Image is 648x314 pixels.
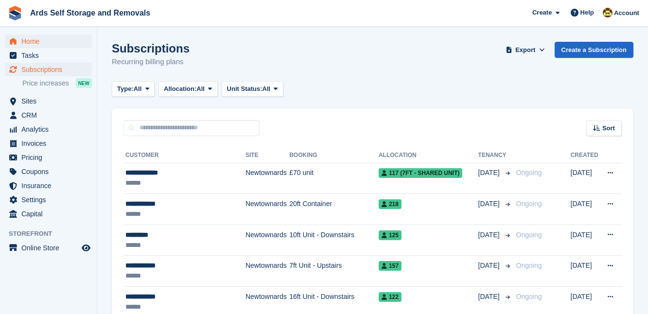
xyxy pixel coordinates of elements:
[5,151,92,164] a: menu
[245,148,289,163] th: Site
[516,231,542,239] span: Ongoing
[379,199,402,209] span: 218
[571,225,600,256] td: [DATE]
[21,63,80,76] span: Subscriptions
[478,261,502,271] span: [DATE]
[21,241,80,255] span: Online Store
[603,8,613,17] img: Mark McFerran
[117,84,134,94] span: Type:
[5,137,92,150] a: menu
[379,168,462,178] span: 117 (7ft - shared unit)
[21,108,80,122] span: CRM
[571,148,600,163] th: Created
[478,292,502,302] span: [DATE]
[9,229,97,239] span: Storefront
[227,84,263,94] span: Unit Status:
[112,56,190,68] p: Recurring billing plans
[478,199,502,209] span: [DATE]
[21,165,80,178] span: Coupons
[5,241,92,255] a: menu
[112,81,155,97] button: Type: All
[5,165,92,178] a: menu
[158,81,218,97] button: Allocation: All
[602,123,615,133] span: Sort
[5,94,92,108] a: menu
[21,137,80,150] span: Invoices
[22,79,69,88] span: Price increases
[8,6,22,20] img: stora-icon-8386f47178a22dfd0bd8f6a31ec36ba5ce8667c1dd55bd0f319d3a0aa187defe.svg
[504,42,547,58] button: Export
[21,207,80,221] span: Capital
[571,194,600,225] td: [DATE]
[5,49,92,62] a: menu
[516,200,542,208] span: Ongoing
[21,193,80,207] span: Settings
[478,230,502,240] span: [DATE]
[580,8,594,17] span: Help
[21,49,80,62] span: Tasks
[289,256,379,287] td: 7ft Unit - Upstairs
[289,194,379,225] td: 20ft Container
[245,194,289,225] td: Newtownards
[571,256,600,287] td: [DATE]
[164,84,196,94] span: Allocation:
[22,78,92,88] a: Price increases NEW
[21,94,80,108] span: Sites
[379,148,478,163] th: Allocation
[5,35,92,48] a: menu
[379,292,402,302] span: 122
[112,42,190,55] h1: Subscriptions
[614,8,639,18] span: Account
[123,148,245,163] th: Customer
[5,63,92,76] a: menu
[26,5,154,21] a: Ards Self Storage and Removals
[134,84,142,94] span: All
[289,225,379,256] td: 10ft Unit - Downstairs
[571,163,600,194] td: [DATE]
[289,163,379,194] td: £70 unit
[5,207,92,221] a: menu
[222,81,283,97] button: Unit Status: All
[532,8,552,17] span: Create
[478,168,502,178] span: [DATE]
[21,151,80,164] span: Pricing
[21,179,80,192] span: Insurance
[80,242,92,254] a: Preview store
[516,169,542,176] span: Ongoing
[245,256,289,287] td: Newtownards
[379,261,402,271] span: 157
[478,148,512,163] th: Tenancy
[263,84,271,94] span: All
[76,78,92,88] div: NEW
[555,42,633,58] a: Create a Subscription
[196,84,205,94] span: All
[379,230,402,240] span: 125
[5,108,92,122] a: menu
[5,179,92,192] a: menu
[21,122,80,136] span: Analytics
[5,193,92,207] a: menu
[516,262,542,269] span: Ongoing
[245,163,289,194] td: Newtownards
[5,122,92,136] a: menu
[289,148,379,163] th: Booking
[515,45,535,55] span: Export
[245,225,289,256] td: Newtownards
[21,35,80,48] span: Home
[516,293,542,300] span: Ongoing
